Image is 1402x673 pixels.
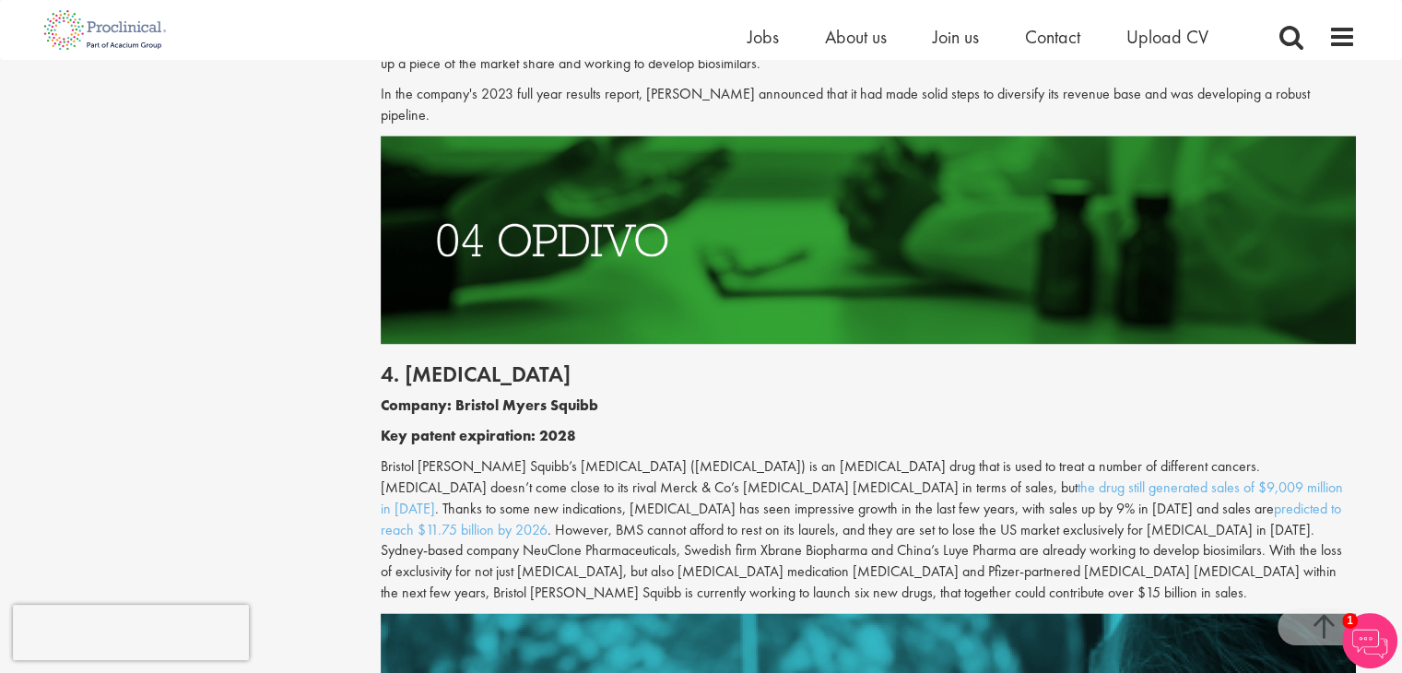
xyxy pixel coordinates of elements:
b: Company: Bristol Myers Squibb [381,396,598,415]
p: Bristol [PERSON_NAME] Squibb’s [MEDICAL_DATA] ([MEDICAL_DATA]) is an [MEDICAL_DATA] drug that is ... [381,456,1356,604]
span: 1 [1342,613,1358,629]
b: Key patent expiration: 2028 [381,426,576,445]
h2: 4. [MEDICAL_DATA] [381,362,1356,386]
a: About us [825,25,887,49]
a: Contact [1025,25,1080,49]
a: predicted to reach $11.75 billion by 2026 [381,499,1341,539]
a: Upload CV [1126,25,1208,49]
img: Chatbot [1342,613,1397,668]
img: Drugs with patents due to expire Opdivo [381,136,1356,344]
iframe: reCAPTCHA [13,605,249,660]
a: Jobs [748,25,779,49]
a: Join us [933,25,979,49]
a: the drug still generated sales of $9,009 million in [DATE] [381,478,1343,518]
p: In the company's 2023 full year results report, [PERSON_NAME] announced that it had made solid st... [381,84,1356,126]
